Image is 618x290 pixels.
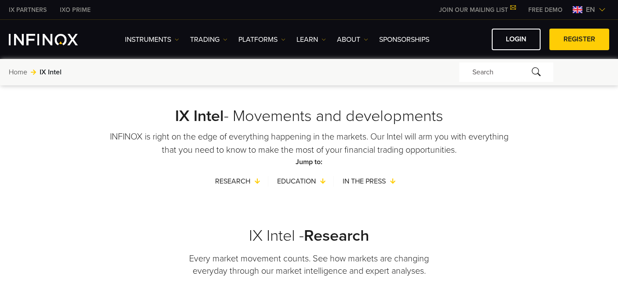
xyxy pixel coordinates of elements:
[304,226,369,245] span: Research
[9,157,609,167] h5: Jump to:
[2,5,53,15] a: INFINOX
[522,5,569,15] a: INFINOX MENU
[40,67,62,77] span: IX Intel
[215,176,268,187] a: Research
[549,29,609,50] a: REGISTER
[277,176,334,187] a: Education
[249,226,369,245] a: IX Intel -Research
[432,6,522,14] a: JOIN OUR MAILING LIST
[582,4,599,15] span: en
[9,253,609,277] p: Every market movement counts. See how markets are changing everyday through our market intelligen...
[175,106,224,125] strong: IX Intel
[492,29,541,50] a: LOGIN
[9,67,27,77] a: Home
[459,62,553,82] div: Search
[238,34,285,45] a: PLATFORMS
[9,34,99,45] a: INFINOX Logo
[337,34,368,45] a: ABOUT
[190,34,227,45] a: TRADING
[296,34,326,45] a: Learn
[9,106,609,126] h2: - Movements and developments
[31,70,36,75] img: arrow-right
[53,5,97,15] a: INFINOX
[343,176,403,187] a: In the press
[125,34,179,45] a: Instruments
[379,34,429,45] a: SPONSORSHIPS
[106,130,512,157] p: INFINOX is right on the edge of everything happening in the markets. Our Intel will arm you with ...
